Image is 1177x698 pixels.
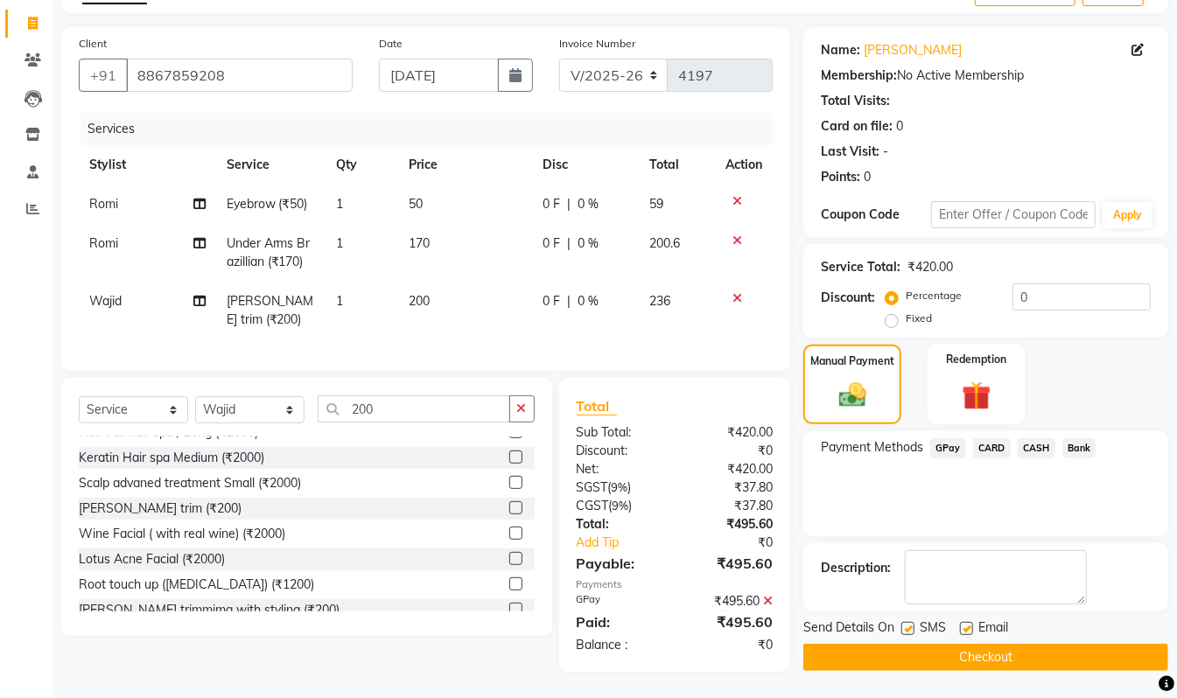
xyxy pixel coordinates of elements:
[906,288,962,304] label: Percentage
[409,293,430,309] span: 200
[821,117,893,136] div: Card on file:
[564,515,675,534] div: Total:
[930,438,966,458] span: GPay
[79,499,242,518] div: [PERSON_NAME] trim (₹200)
[578,292,599,311] span: 0 %
[564,534,694,552] a: Add Tip
[675,478,786,497] div: ₹37.80
[675,553,786,574] div: ₹495.60
[532,145,639,185] th: Disc
[907,258,953,276] div: ₹420.00
[810,353,894,369] label: Manual Payment
[89,235,118,251] span: Romi
[1103,202,1152,228] button: Apply
[567,292,571,311] span: |
[883,143,888,161] div: -
[906,311,932,326] label: Fixed
[650,235,681,251] span: 200.6
[821,66,897,85] div: Membership:
[613,499,629,513] span: 9%
[379,36,403,52] label: Date
[336,235,343,251] span: 1
[564,636,675,654] div: Balance :
[89,196,118,212] span: Romi
[564,553,675,574] div: Payable:
[564,460,675,478] div: Net:
[821,92,890,110] div: Total Visits:
[318,395,510,422] input: Search or Scan
[675,497,786,515] div: ₹37.80
[564,611,675,632] div: Paid:
[577,397,617,415] span: Total
[821,559,891,577] div: Description:
[953,378,1000,414] img: _gift.svg
[675,442,786,460] div: ₹0
[896,117,903,136] div: 0
[675,423,786,442] div: ₹420.00
[675,515,786,534] div: ₹495.60
[79,145,216,185] th: Stylist
[650,293,671,309] span: 236
[821,206,931,224] div: Coupon Code
[640,145,716,185] th: Total
[821,258,900,276] div: Service Total:
[675,611,786,632] div: ₹495.60
[567,195,571,213] span: |
[821,66,1151,85] div: No Active Membership
[126,59,353,92] input: Search by Name/Mobile/Email/Code
[564,592,675,611] div: GPay
[543,195,560,213] span: 0 F
[821,41,860,59] div: Name:
[79,474,301,492] div: Scalp advaned treatment Small (₹2000)
[79,59,128,92] button: +91
[216,145,326,185] th: Service
[409,235,430,251] span: 170
[1062,438,1096,458] span: Bank
[336,293,343,309] span: 1
[398,145,533,185] th: Price
[693,534,786,552] div: ₹0
[675,636,786,654] div: ₹0
[821,168,860,186] div: Points:
[577,498,609,513] span: CGST
[864,41,962,59] a: [PERSON_NAME]
[803,618,894,640] span: Send Details On
[577,577,774,592] div: Payments
[543,234,560,253] span: 0 F
[612,480,628,494] span: 9%
[920,618,946,640] span: SMS
[578,234,599,253] span: 0 %
[564,442,675,460] div: Discount:
[577,479,608,495] span: SGST
[978,618,1008,640] span: Email
[1018,438,1055,458] span: CASH
[409,196,423,212] span: 50
[79,550,225,569] div: Lotus Acne Facial (₹2000)
[326,145,398,185] th: Qty
[336,196,343,212] span: 1
[946,352,1006,367] label: Redemption
[650,196,664,212] span: 59
[830,380,875,411] img: _cash.svg
[227,235,311,269] span: Under Arms Brazillian (₹170)
[821,143,879,161] div: Last Visit:
[79,525,285,543] div: Wine Facial ( with real wine) (₹2000)
[715,145,773,185] th: Action
[564,478,675,497] div: ( )
[227,196,308,212] span: Eyebrow (₹50)
[559,36,635,52] label: Invoice Number
[864,168,871,186] div: 0
[821,289,875,307] div: Discount:
[675,460,786,478] div: ₹420.00
[227,293,314,327] span: [PERSON_NAME] trim (₹200)
[973,438,1011,458] span: CARD
[578,195,599,213] span: 0 %
[564,423,675,442] div: Sub Total:
[564,497,675,515] div: ( )
[803,644,1168,671] button: Checkout
[543,292,560,311] span: 0 F
[931,201,1096,228] input: Enter Offer / Coupon Code
[821,438,923,457] span: Payment Methods
[79,601,340,619] div: [PERSON_NAME] trimmimg with styling (₹200)
[79,449,264,467] div: Keratin Hair spa Medium (₹2000)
